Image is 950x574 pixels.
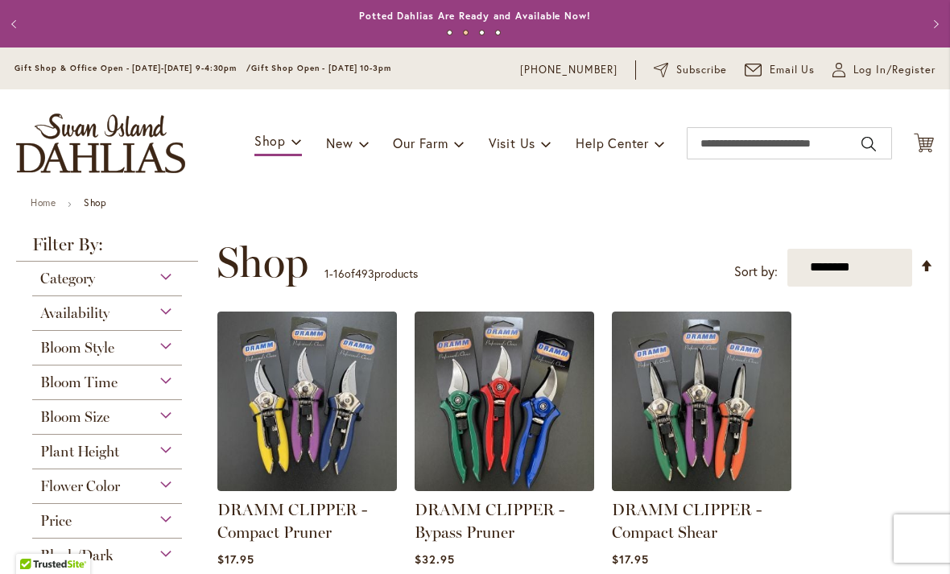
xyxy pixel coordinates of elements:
[40,374,118,391] span: Bloom Time
[40,339,114,357] span: Bloom Style
[251,63,391,73] span: Gift Shop Open - [DATE] 10-3pm
[415,551,455,567] span: $32.95
[463,30,469,35] button: 2 of 4
[734,257,778,287] label: Sort by:
[324,261,418,287] p: - of products
[447,30,452,35] button: 1 of 4
[40,443,119,460] span: Plant Height
[495,30,501,35] button: 4 of 4
[217,551,254,567] span: $17.95
[40,304,109,322] span: Availability
[415,479,594,494] a: DRAMM CLIPPER - Bypass Pruner
[40,477,120,495] span: Flower Color
[479,30,485,35] button: 3 of 4
[745,62,816,78] a: Email Us
[612,479,791,494] a: DRAMM CLIPPER - Compact Shear
[918,8,950,40] button: Next
[217,479,397,494] a: DRAMM CLIPPER - Compact Pruner
[254,132,286,149] span: Shop
[333,266,345,281] span: 16
[326,134,353,151] span: New
[217,312,397,491] img: DRAMM CLIPPER - Compact Pruner
[612,312,791,491] img: DRAMM CLIPPER - Compact Shear
[770,62,816,78] span: Email Us
[324,266,329,281] span: 1
[520,62,617,78] a: [PHONE_NUMBER]
[832,62,936,78] a: Log In/Register
[676,62,727,78] span: Subscribe
[393,134,448,151] span: Our Farm
[217,500,367,542] a: DRAMM CLIPPER - Compact Pruner
[12,517,57,562] iframe: Launch Accessibility Center
[16,114,185,173] a: store logo
[31,196,56,209] a: Home
[40,408,109,426] span: Bloom Size
[576,134,649,151] span: Help Center
[415,312,594,491] img: DRAMM CLIPPER - Bypass Pruner
[853,62,936,78] span: Log In/Register
[415,500,564,542] a: DRAMM CLIPPER - Bypass Pruner
[40,270,95,287] span: Category
[489,134,535,151] span: Visit Us
[16,236,198,262] strong: Filter By:
[84,196,106,209] strong: Shop
[359,10,591,22] a: Potted Dahlias Are Ready and Available Now!
[40,512,72,530] span: Price
[612,551,649,567] span: $17.95
[654,62,727,78] a: Subscribe
[217,238,308,287] span: Shop
[14,63,251,73] span: Gift Shop & Office Open - [DATE]-[DATE] 9-4:30pm /
[355,266,374,281] span: 493
[612,500,762,542] a: DRAMM CLIPPER - Compact Shear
